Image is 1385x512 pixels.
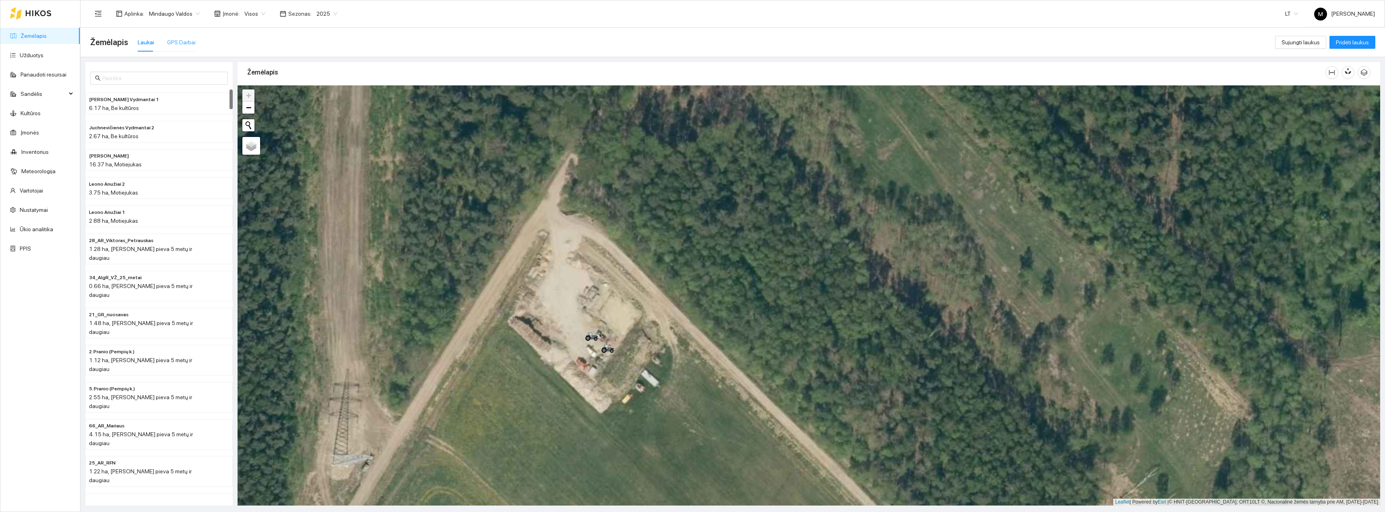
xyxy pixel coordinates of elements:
span: 0.66 ha, [PERSON_NAME] pieva 5 metų ir daugiau [89,283,192,298]
a: Esri [1158,499,1166,505]
span: 1.12 ha, [PERSON_NAME] pieva 5 metų ir daugiau [89,357,192,372]
span: 2.88 ha, Motiejukas [89,218,138,224]
span: 4.15 ha, [PERSON_NAME] pieva 5 metų ir daugiau [89,431,193,446]
a: Zoom in [242,89,254,102]
span: 2.55 ha, [PERSON_NAME] pieva 5 metų ir daugiau [89,394,192,409]
button: Pridėti laukus [1329,36,1375,49]
span: 5. Pranio (Pempių k.) [89,385,135,393]
a: Meteorologija [21,168,56,174]
span: menu-fold [95,10,102,17]
span: Pridėti laukus [1336,38,1369,47]
span: | [1168,499,1169,505]
a: Užduotys [20,52,43,58]
a: Panaudoti resursai [21,71,66,78]
span: 28_AR_Viktoras_Petrauskas [89,237,153,245]
span: 16.37 ha, Motiejukas [89,161,142,168]
span: Visos [244,8,265,20]
span: 1.22 ha, [PERSON_NAME] pieva 5 metų ir daugiau [89,468,192,483]
a: Zoom out [242,102,254,114]
a: Nustatymai [20,207,48,213]
a: Ūkio analitika [20,226,53,232]
span: Įmonė : [223,9,240,18]
input: Paieška [102,74,223,83]
a: Inventorius [21,149,49,155]
a: Pridėti laukus [1329,39,1375,46]
a: Leaflet [1115,499,1130,505]
span: 2025 [316,8,337,20]
span: Sujungti laukus [1282,38,1320,47]
button: Sujungti laukus [1275,36,1326,49]
span: layout [116,10,122,17]
a: PPIS [20,245,31,252]
a: Vartotojai [20,187,43,194]
span: Leono Lūgnaliai [89,152,129,160]
span: Aplinka : [124,9,144,18]
span: column-width [1326,69,1338,76]
span: 3.75 ha, Motiejukas [89,189,138,196]
a: Sujungti laukus [1275,39,1326,46]
button: menu-fold [90,6,106,22]
a: Žemėlapis [21,33,47,39]
span: − [246,102,251,112]
span: 34_AlgR_VŽ_25_metai [89,274,142,282]
span: + [246,90,251,100]
span: Sezonas : [288,9,312,18]
span: Juchnevičienės Vydmantai 2 [89,124,154,132]
button: column-width [1325,66,1338,79]
span: LT [1285,8,1298,20]
div: GPS Darbai [167,38,196,47]
span: Leono Anužiai 2 [89,180,125,188]
span: Leono Anužiai 1 [89,209,125,216]
button: Initiate a new search [242,119,254,131]
a: Įmonės [21,129,39,136]
span: Žemėlapis [90,36,128,49]
span: shop [214,10,221,17]
span: [PERSON_NAME] [1314,10,1375,17]
span: Mindaugo Valdos [149,8,200,20]
span: 21_GR_nuosavas [89,311,128,319]
a: Kultūros [21,110,41,116]
span: 1.28 ha, [PERSON_NAME] pieva 5 metų ir daugiau [89,246,192,261]
div: | Powered by © HNIT-[GEOGRAPHIC_DATA]; ORT10LT ©, Nacionalinė žemės tarnyba prie AM, [DATE]-[DATE] [1113,499,1380,506]
span: 2.67 ha, Be kultūros [89,133,138,139]
span: 25_AR_RFN [89,459,116,467]
span: 6.17 ha, Be kultūros [89,105,139,111]
span: 66_AR_Mariaus [89,422,124,430]
span: Juchnevičienės Vydmantai 1 [89,96,159,104]
div: Žemėlapis [247,61,1325,84]
div: Laukai [138,38,154,47]
span: Sandėlis [21,86,66,102]
span: 1.48 ha, [PERSON_NAME] pieva 5 metų ir daugiau [89,320,193,335]
a: Layers [242,137,260,155]
span: M [1318,8,1323,21]
span: calendar [280,10,286,17]
span: 2. Pranio (Pempių k.) [89,348,134,356]
span: search [95,75,101,81]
